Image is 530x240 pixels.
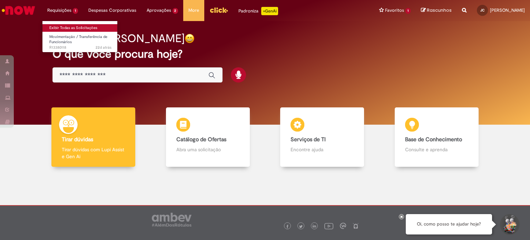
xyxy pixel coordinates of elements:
span: Requisições [47,7,71,14]
div: Padroniza [238,7,278,15]
img: ServiceNow [1,3,36,17]
span: Despesas Corporativas [88,7,136,14]
span: More [188,7,199,14]
a: Catálogo de Ofertas Abra uma solicitação [151,107,265,167]
img: logo_footer_linkedin.png [313,224,316,229]
span: [PERSON_NAME] [490,7,525,13]
a: Rascunhos [421,7,452,14]
p: Abra uma solicitação [176,146,239,153]
img: click_logo_yellow_360x200.png [209,5,228,15]
img: logo_footer_youtube.png [324,221,333,230]
b: Catálogo de Ofertas [176,136,226,143]
img: logo_footer_workplace.png [340,223,346,229]
ul: Requisições [42,21,118,52]
a: Tirar dúvidas Tirar dúvidas com Lupi Assist e Gen Ai [36,107,151,167]
span: JC [480,8,484,12]
p: Consulte e aprenda [405,146,468,153]
span: R13380118 [49,45,111,50]
span: 1 [405,8,411,14]
b: Tirar dúvidas [62,136,93,143]
h2: O que você procura hoje? [52,48,478,60]
p: Encontre ajuda [291,146,354,153]
span: 2 [173,8,178,14]
b: Base de Conhecimento [405,136,462,143]
span: Favoritos [385,7,404,14]
img: logo_footer_naosei.png [353,223,359,229]
img: logo_footer_ambev_rotulo_gray.png [152,213,192,227]
button: Iniciar Conversa de Suporte [499,214,520,235]
img: happy-face.png [185,33,195,44]
div: Oi, como posso te ajudar hoje? [406,214,492,234]
span: 1 [73,8,78,14]
span: 22d atrás [96,45,111,50]
p: +GenAi [261,7,278,15]
time: 08/08/2025 11:26:08 [96,45,111,50]
b: Serviços de TI [291,136,326,143]
a: Aberto R13380118 : Movimentação / Transferência de Funcionários [42,33,118,48]
img: logo_footer_facebook.png [286,225,289,228]
span: Aprovações [147,7,171,14]
span: Rascunhos [427,7,452,13]
a: Serviços de TI Encontre ajuda [265,107,380,167]
p: Tirar dúvidas com Lupi Assist e Gen Ai [62,146,125,160]
h2: Bom dia, [PERSON_NAME] [52,32,185,45]
a: Base de Conhecimento Consulte e aprenda [380,107,494,167]
img: logo_footer_twitter.png [299,225,303,228]
a: Exibir Todas as Solicitações [42,24,118,32]
span: Movimentação / Transferência de Funcionários [49,34,107,45]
